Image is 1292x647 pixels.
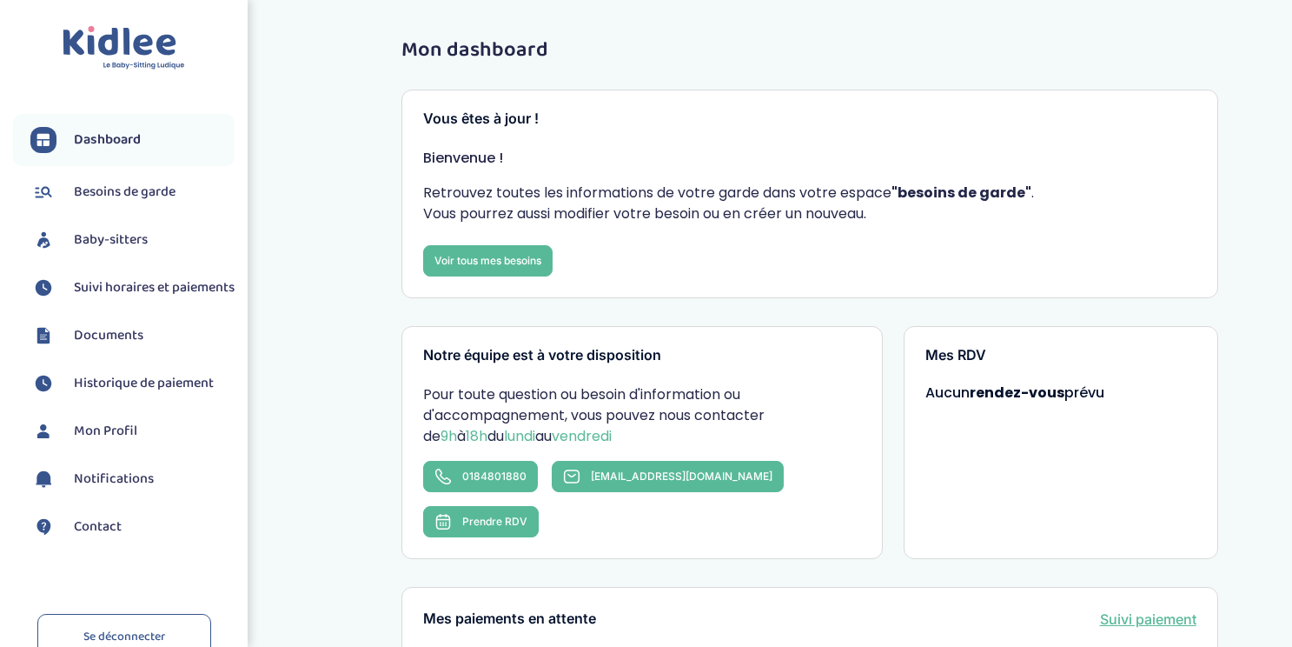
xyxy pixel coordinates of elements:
[552,461,784,492] a: [EMAIL_ADDRESS][DOMAIN_NAME]
[30,127,235,153] a: Dashboard
[401,39,1218,62] h1: Mon dashboard
[74,469,154,490] span: Notifications
[591,470,772,483] span: [EMAIL_ADDRESS][DOMAIN_NAME]
[74,517,122,537] span: Contact
[504,426,535,446] span: lundi
[30,466,56,492] img: notification.svg
[30,370,56,397] img: suivihoraire.svg
[30,227,235,253] a: Baby-sitters
[74,277,235,298] span: Suivi horaires et paiements
[423,148,1196,169] p: Bienvenue !
[423,183,1196,224] p: Retrouvez toutes les informations de votre garde dans votre espace . Vous pourrez aussi modifier ...
[74,130,141,150] span: Dashboard
[441,426,457,446] span: 9h
[466,426,487,446] span: 18h
[423,245,553,277] a: Voir tous mes besoins
[30,127,56,153] img: dashboard.svg
[30,227,56,253] img: babysitters.svg
[423,611,596,627] h3: Mes paiements en attente
[30,466,235,492] a: Notifications
[74,325,143,346] span: Documents
[74,182,176,203] span: Besoins de garde
[462,515,527,528] span: Prendre RDV
[423,461,538,492] a: 0184801880
[30,179,235,205] a: Besoins de garde
[30,514,235,540] a: Contact
[925,348,1196,364] h3: Mes RDV
[423,348,861,364] h3: Notre équipe est à votre disposition
[30,370,235,397] a: Historique de paiement
[423,111,1196,127] h3: Vous êtes à jour !
[30,418,235,444] a: Mon Profil
[30,323,56,349] img: documents.svg
[891,183,1031,203] strong: "besoins de garde"
[462,470,527,483] span: 0184801880
[30,275,56,301] img: suivihoraire.svg
[423,384,861,447] p: Pour toute question ou besoin d'information ou d'accompagnement, vous pouvez nous contacter de à ...
[74,421,137,442] span: Mon Profil
[30,418,56,444] img: profil.svg
[63,26,185,70] img: logo.svg
[30,514,56,540] img: contact.svg
[30,323,235,349] a: Documents
[970,383,1064,403] strong: rendez-vous
[74,373,214,394] span: Historique de paiement
[423,506,539,537] button: Prendre RDV
[552,426,612,446] span: vendredi
[30,275,235,301] a: Suivi horaires et paiements
[1100,609,1196,630] a: Suivi paiement
[30,179,56,205] img: besoin.svg
[925,383,1104,403] span: Aucun prévu
[74,230,148,250] span: Baby-sitters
